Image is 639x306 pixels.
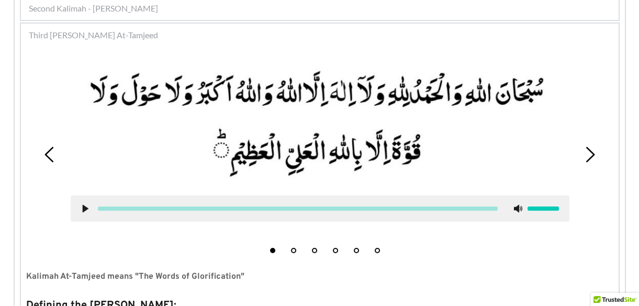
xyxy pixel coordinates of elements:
span: Second Kalimah - [PERSON_NAME] [29,2,158,15]
button: 2 of 6 [291,248,296,253]
button: 4 of 6 [333,248,338,253]
span: Third [PERSON_NAME] At-Tamjeed [29,29,158,41]
strong: Kalimah At-Tamjeed means "The Words of Glorification" [26,271,244,282]
button: 3 of 6 [312,248,317,253]
button: 5 of 6 [354,248,359,253]
button: 1 of 6 [270,248,275,253]
button: 6 of 6 [375,248,380,253]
